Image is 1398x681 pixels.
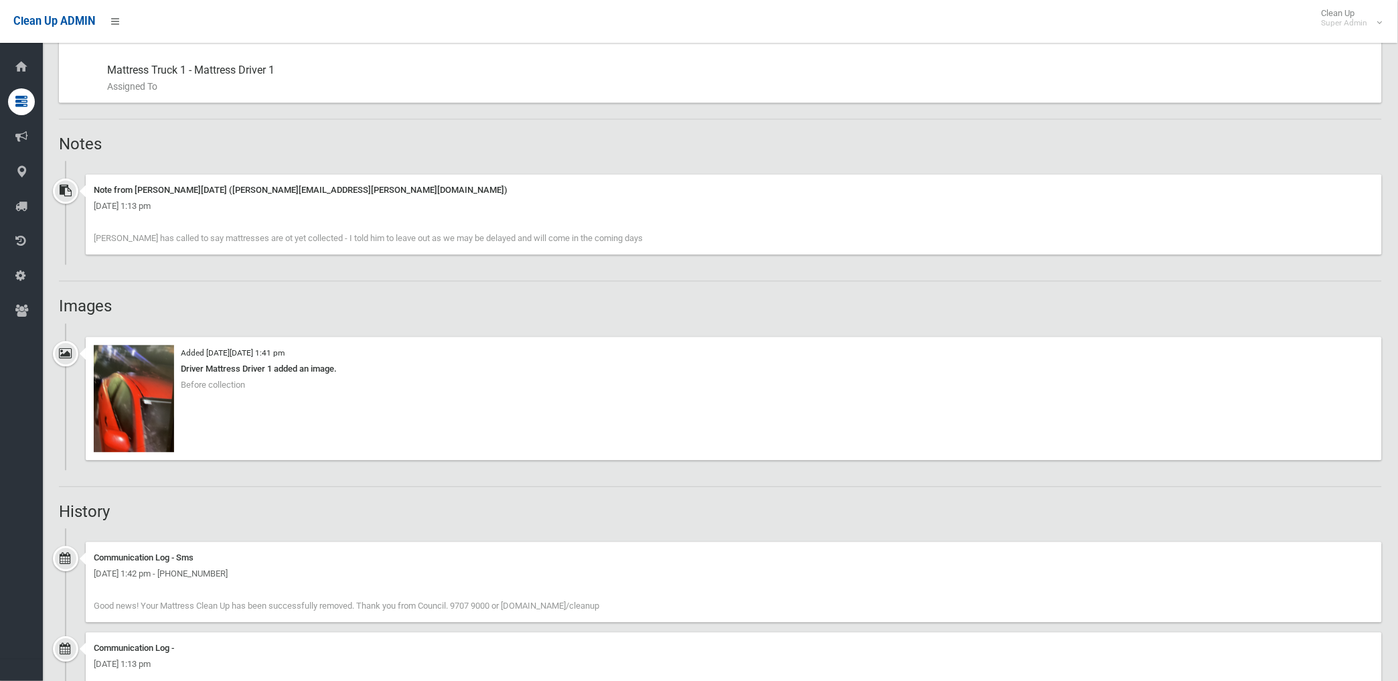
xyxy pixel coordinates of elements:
small: Super Admin [1322,18,1368,28]
span: Clean Up [1315,8,1381,28]
div: Communication Log - [94,641,1374,657]
span: Before collection [181,380,245,390]
h2: History [59,504,1382,521]
div: Mattress Truck 1 - Mattress Driver 1 [107,55,1371,103]
h2: Images [59,298,1382,315]
div: [DATE] 1:13 pm [94,199,1374,215]
span: [PERSON_NAME] has called to say mattresses are ot yet collected - I told him to leave out as we m... [94,234,643,244]
span: Clean Up ADMIN [13,15,95,27]
h2: Notes [59,136,1382,153]
div: Communication Log - Sms [94,550,1374,566]
small: Added [DATE][DATE] 1:41 pm [181,349,285,358]
img: image.jpg [94,346,174,453]
div: [DATE] 1:42 pm - [PHONE_NUMBER] [94,566,1374,583]
div: Note from [PERSON_NAME][DATE] ([PERSON_NAME][EMAIL_ADDRESS][PERSON_NAME][DOMAIN_NAME]) [94,183,1374,199]
span: Good news! Your Mattress Clean Up has been successfully removed. Thank you from Council. 9707 900... [94,601,599,611]
small: Assigned To [107,79,1371,95]
div: [DATE] 1:13 pm [94,657,1374,673]
div: Driver Mattress Driver 1 added an image. [94,362,1374,378]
